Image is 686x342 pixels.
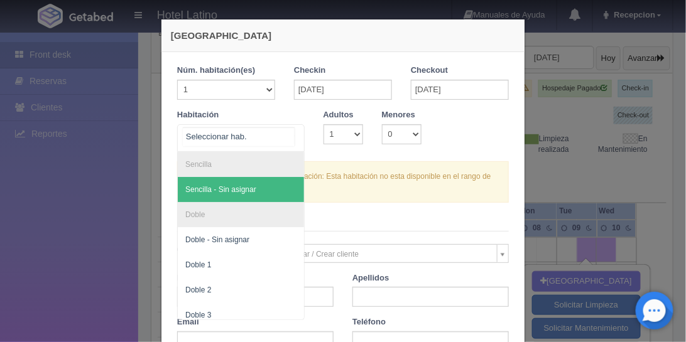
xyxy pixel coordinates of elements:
label: Cliente [168,244,256,256]
input: DD-MM-AAAA [411,80,509,100]
label: Habitación [177,109,219,121]
label: Menores [382,109,415,121]
label: Apellidos [352,272,389,284]
span: Sencilla - Sin asignar [185,185,256,194]
div: No hay disponibilidad en esta habitación: Esta habitación no esta disponible en el rango de fecha... [177,161,509,203]
span: Doble 1 [185,260,211,269]
h4: [GEOGRAPHIC_DATA] [171,29,515,42]
label: Checkout [411,65,448,77]
label: Email [177,316,199,328]
label: Teléfono [352,316,386,328]
span: Doble 2 [185,286,211,294]
input: DD-MM-AAAA [294,80,392,100]
span: Seleccionar / Crear cliente [271,245,493,264]
label: Checkin [294,65,326,77]
a: Seleccionar / Crear cliente [265,244,509,263]
input: Seleccionar hab. [183,127,295,146]
label: Adultos [324,109,354,121]
span: Doble 3 [185,311,211,319]
span: Doble - Sin asignar [185,235,249,244]
label: Núm. habitación(es) [177,65,255,77]
legend: Datos del Cliente [177,212,509,232]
